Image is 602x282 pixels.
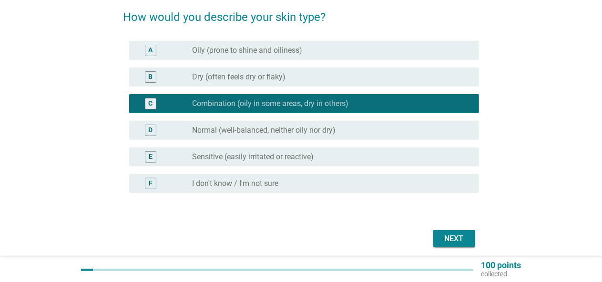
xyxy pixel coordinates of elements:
[193,126,336,135] label: Normal (well-balanced, neither oily nor dry)
[148,126,153,136] div: D
[193,46,303,55] label: Oily (prone to shine and oiliness)
[148,46,153,56] div: A
[481,270,521,278] p: collected
[149,179,153,189] div: F
[193,72,286,82] label: Dry (often feels dry or flaky)
[149,152,153,162] div: E
[148,99,153,109] div: C
[481,261,521,270] p: 100 points
[193,99,349,108] label: Combination (oily in some areas, dry in others)
[441,233,468,244] div: Next
[193,179,279,188] label: I don't know / I'm not sure
[193,152,314,162] label: Sensitive (easily irritated or reactive)
[433,230,475,247] button: Next
[148,72,153,82] div: B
